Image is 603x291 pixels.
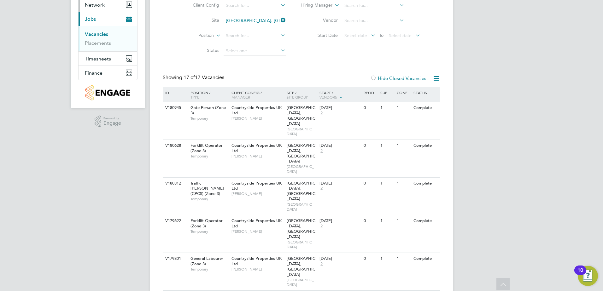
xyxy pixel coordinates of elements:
span: Type [190,94,199,100]
span: Select date [389,33,412,38]
span: [GEOGRAPHIC_DATA], [GEOGRAPHIC_DATA] [287,256,315,277]
span: Timesheets [85,56,111,62]
div: Complete [412,215,439,227]
div: Complete [412,102,439,114]
div: Jobs [79,26,137,51]
span: Site Group [287,94,308,100]
button: Jobs [79,12,137,26]
label: Vendor [301,17,338,23]
span: [GEOGRAPHIC_DATA], [GEOGRAPHIC_DATA] [287,218,315,239]
label: Start Date [301,32,338,38]
div: 1 [379,102,395,114]
div: 1 [379,178,395,189]
input: Search for... [224,16,286,25]
div: V179622 [164,215,186,227]
div: Start / [318,87,362,103]
span: 17 Vacancies [184,74,224,81]
input: Search for... [224,1,286,10]
label: Hiring Manager [296,2,332,9]
span: 2 [319,111,324,116]
div: 1 [379,140,395,151]
span: [GEOGRAPHIC_DATA] [287,240,317,249]
input: Select one [224,47,286,55]
span: [GEOGRAPHIC_DATA], [GEOGRAPHIC_DATA] [287,143,315,164]
div: 1 [395,140,412,151]
span: Forklift Operator (Zone 3) [190,143,223,153]
span: [PERSON_NAME] [231,116,284,121]
div: Conf [395,87,412,98]
input: Search for... [342,1,404,10]
div: 1 [379,215,395,227]
div: Complete [412,253,439,265]
div: [DATE] [319,218,360,224]
div: ID [164,87,186,98]
span: Countryside Properties UK Ltd [231,143,282,153]
span: General Labourer (Zone 3) [190,256,223,266]
span: Temporary [190,229,228,234]
div: Complete [412,178,439,189]
div: 10 [577,270,583,278]
div: 0 [362,102,378,114]
span: Countryside Properties UK Ltd [231,105,282,116]
div: Showing [163,74,225,81]
span: Finance [85,70,102,76]
span: [GEOGRAPHIC_DATA], [GEOGRAPHIC_DATA] [287,105,315,126]
input: Search for... [224,31,286,40]
div: Status [412,87,439,98]
span: Powered by [103,116,121,121]
a: Vacancies [85,31,108,37]
span: [PERSON_NAME] [231,154,284,159]
span: Traffic [PERSON_NAME] (CPCS) (Zone 3) [190,180,224,197]
span: [GEOGRAPHIC_DATA], [GEOGRAPHIC_DATA] [287,180,315,202]
span: [PERSON_NAME] [231,267,284,272]
label: Position [178,32,214,39]
div: [DATE] [319,105,360,111]
span: Jobs [85,16,96,22]
span: [GEOGRAPHIC_DATA] [287,202,317,212]
span: Countryside Properties UK Ltd [231,256,282,266]
div: 1 [395,178,412,189]
img: countryside-properties-logo-retina.png [85,85,130,100]
span: 2 [319,186,324,191]
a: Placements [85,40,111,46]
span: Countryside Properties UK Ltd [231,218,282,229]
div: 1 [395,215,412,227]
span: To [377,31,385,39]
span: Vendors [319,94,337,100]
div: [DATE] [319,181,360,186]
div: V179301 [164,253,186,265]
div: 0 [362,253,378,265]
div: Sub [379,87,395,98]
span: Select date [344,33,367,38]
div: 0 [362,140,378,151]
span: [GEOGRAPHIC_DATA] [287,277,317,287]
span: Network [85,2,105,8]
span: Temporary [190,116,228,121]
div: Complete [412,140,439,151]
div: 0 [362,215,378,227]
div: Client Config / [230,87,285,102]
span: [PERSON_NAME] [231,191,284,196]
div: 1 [395,253,412,265]
span: 2 [319,224,324,229]
div: [DATE] [319,143,360,148]
span: [PERSON_NAME] [231,229,284,234]
span: Temporary [190,197,228,202]
div: V180945 [164,102,186,114]
span: Temporary [190,267,228,272]
div: Site / [285,87,318,102]
div: Position / [186,87,230,102]
span: Engage [103,121,121,126]
span: 17 of [184,74,195,81]
label: Hide Closed Vacancies [370,75,426,81]
span: 2 [319,261,324,267]
span: 2 [319,148,324,154]
button: Timesheets [79,52,137,66]
input: Search for... [342,16,404,25]
span: [GEOGRAPHIC_DATA] [287,164,317,174]
button: Open Resource Center, 10 new notifications [578,266,598,286]
div: 1 [395,102,412,114]
a: Powered byEngage [95,116,121,128]
a: Go to home page [78,85,138,100]
div: V180312 [164,178,186,189]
